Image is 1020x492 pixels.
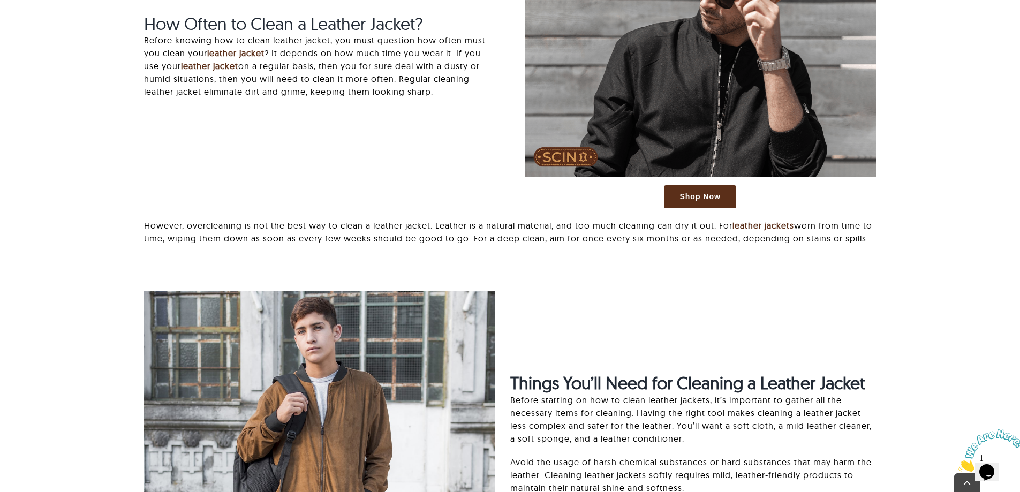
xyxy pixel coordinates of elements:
p: Before knowing how to clean leather jacket, you must question how often must you clean your ? It ... [144,34,495,98]
strong: Things You’ll Need for Cleaning a Leather Jacket [510,372,865,393]
a: Shop Now [664,185,736,208]
span: 1 [4,4,9,13]
span: Shop Now [679,192,720,201]
a: leather jackets [732,220,794,231]
p: However, overcleaning is not the best way to clean a leather jacket. Leather is a natural materia... [144,219,875,245]
p: Before starting on how to clean leather jackets, it’s important to gather all the necessary items... [510,393,876,445]
a: leather jacket [181,60,238,71]
img: Chat attention grabber [4,4,71,47]
iframe: chat widget [954,425,1020,476]
a: leather jacket [207,48,265,58]
span: How Often to Clean a Leather Jacket? [144,13,423,34]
